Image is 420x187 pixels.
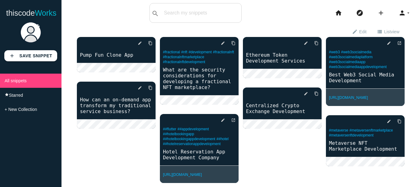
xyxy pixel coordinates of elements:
a: edit [216,115,225,126]
a: view_listListview [372,26,405,37]
a: What are the security considerations for developing a fractional NFT marketplace? [160,66,239,91]
i: content_copy [148,38,153,49]
a: ##hotelbookingapp [163,132,194,136]
a: Hotel Reservation App Development Company [160,148,239,161]
i: edit [304,88,308,99]
a: Copy to Clipboard [143,38,153,49]
i: content_copy [397,116,402,127]
i: search [152,4,159,23]
b: Save Snippet [19,53,52,58]
a: edit [382,116,391,127]
a: Best Web3 Social Media Development [326,71,405,84]
i: add [9,50,15,61]
a: #web3socialmediaapp [329,60,366,64]
a: addSave Snippet [4,50,57,61]
span: + New Collection [5,107,37,112]
i: edit [138,82,142,93]
a: Ethereum Token Development Services [243,51,322,64]
a: #web3 [329,50,340,54]
i: open_in_new [231,115,236,126]
a: #fractionalnft [213,50,234,54]
i: home [335,3,342,23]
a: #web3socialmedia [341,50,371,54]
a: edit [382,38,391,49]
a: [URL][DOMAIN_NAME] [329,96,368,100]
a: Copy to Clipboard [309,38,319,49]
a: ##hotelbookingappdevelopment [163,137,215,141]
a: edit [299,38,308,49]
a: #web3socialmediaplatform [329,55,373,59]
i: edit [304,38,308,49]
a: ##hotelreservationappdevelopment [163,142,220,146]
a: #metaversenftmarketplace [350,128,393,132]
i: content_copy [231,38,236,49]
a: #metaverse [329,128,348,132]
i: view_list [377,26,382,37]
a: #fractionalnftmarketplace [163,55,204,59]
a: open_in_new [226,115,236,126]
span: List [384,26,399,37]
a: Metaverse NFT Marketplace Development [326,140,405,152]
a: edit [133,38,142,49]
a: Pump Fun Clone App [77,51,156,59]
span: Works [35,9,56,17]
i: content_copy [314,88,319,99]
a: editEdit [347,26,372,37]
a: #nft [181,50,187,54]
button: search [150,3,161,22]
i: edit [352,26,358,37]
i: edit [221,115,225,126]
a: Copy to Clipboard [392,116,402,127]
a: #web3socialmediaappdevelopment [329,65,386,69]
i: open_in_new [397,38,402,49]
i: content_copy [148,82,153,93]
a: ##flutter [163,127,176,131]
a: ##appdevelopment [177,127,209,131]
a: [URL][DOMAIN_NAME] [163,173,202,177]
a: #fractionalnftdevelopment [163,60,205,64]
a: How can an on-demand app transform my traditional service business? [77,96,156,115]
i: content_copy [314,38,319,49]
span: Starred [9,93,23,98]
i: edit [138,38,142,49]
i: edit [387,38,391,49]
a: Centralized Crypto Exchange Development [243,102,322,115]
i: star [5,92,9,97]
span: Edit [359,26,367,37]
a: Copy to Clipboard [143,82,153,93]
i: edit [221,38,225,49]
a: Copy to Clipboard [309,88,319,99]
a: thiscodeWorks [6,3,57,23]
a: #development [188,50,212,54]
i: explore [356,3,363,23]
a: #fractional [163,50,180,54]
i: arrow_drop_down [406,3,411,23]
a: open_in_new [392,38,402,49]
span: view [391,29,399,34]
i: edit [387,116,391,127]
i: person [398,3,406,23]
a: edit [216,38,225,49]
a: ##hotel [216,137,228,141]
input: Search my snippets [161,6,241,19]
a: Copy to Clipboard [226,38,236,49]
a: #metaversenftdevelopment [329,133,374,137]
a: edit [133,82,142,93]
img: user.png [20,22,42,43]
span: All snippets [5,78,27,83]
a: edit [299,88,308,99]
i: add [377,3,385,23]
